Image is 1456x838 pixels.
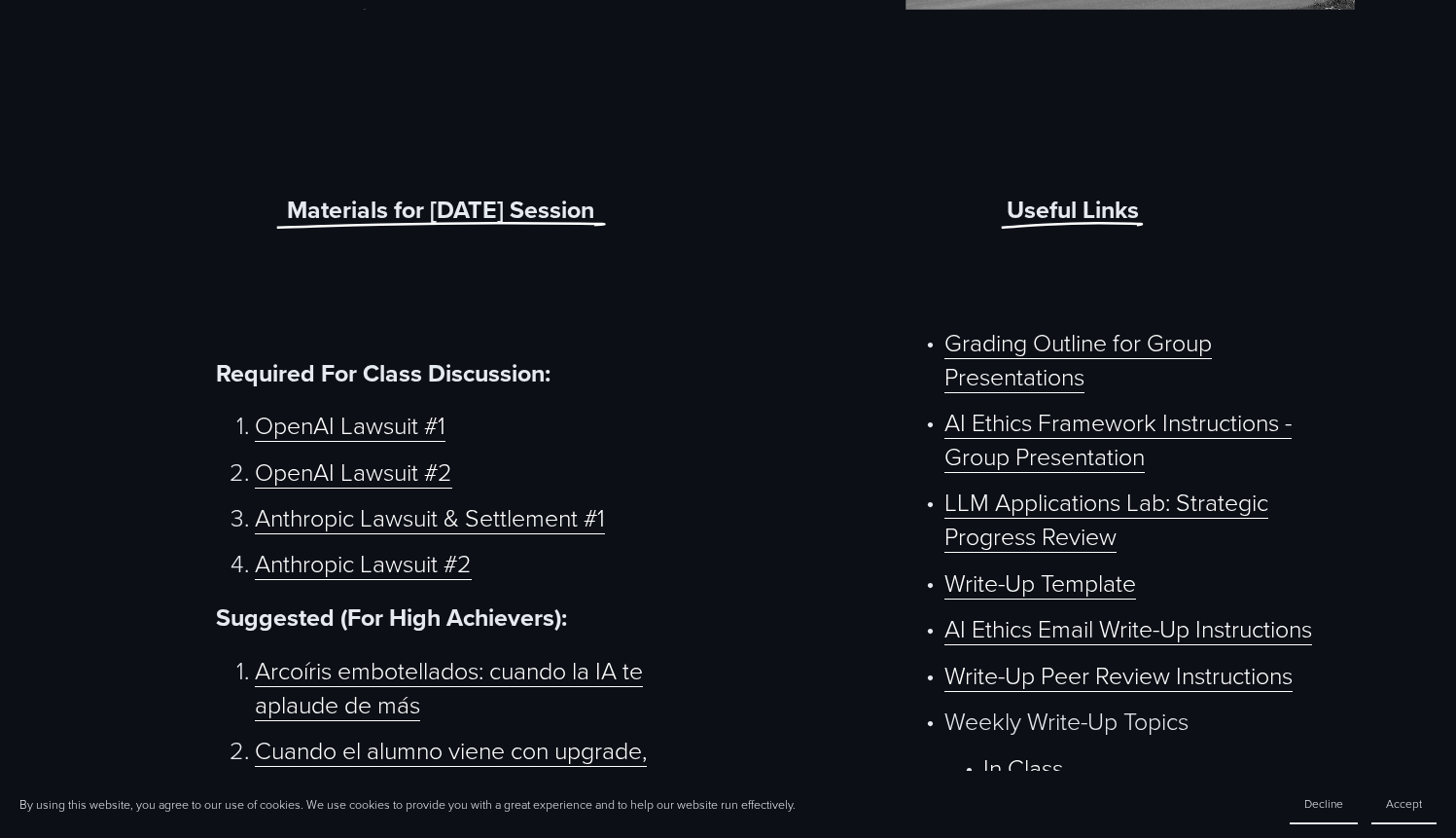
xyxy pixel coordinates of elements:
a: OpenAI Lawsuit #2 [255,455,452,489]
button: Accept [1371,784,1437,824]
a: OpenAI Lawsuit #1 [255,408,445,442]
a: Anthropic Lawsuit #2 [255,546,472,580]
a: Cuando el alumno viene con upgrade, no basta con pasar el examen [255,733,647,801]
a: Arcoíris embotellados: cuando la IA te aplaude de más [255,653,643,721]
a: AI Ethics Framework Instructions - Group Presentation [944,405,1292,473]
strong: Required For Class Discussion: [216,355,550,390]
strong: Suggested (For High Achievers): [216,600,567,635]
p: By using this website, you agree to our use of cookies. We use cookies to provide you with a grea... [19,796,796,813]
span: Decline [1304,795,1343,812]
a: Write-Up Peer Review Instructions [944,658,1293,692]
a: Grading Outline for Group Presentations [944,325,1212,393]
span: Accept [1386,795,1422,812]
strong: Useful Links [1007,192,1139,227]
button: Decline [1290,784,1358,824]
a: AI Ethics Email Write-Up Instructions [944,611,1312,645]
a: Write-Up Template [944,565,1136,600]
strong: Materials for [DATE] Session [287,192,594,227]
a: Anthropic Lawsuit & Settlement #1 [255,500,605,534]
p: Weekly Write-Up Topics [944,705,1355,739]
a: In Class [983,750,1063,784]
a: LLM Applications Lab: Strategic Progress Review [944,485,1268,553]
